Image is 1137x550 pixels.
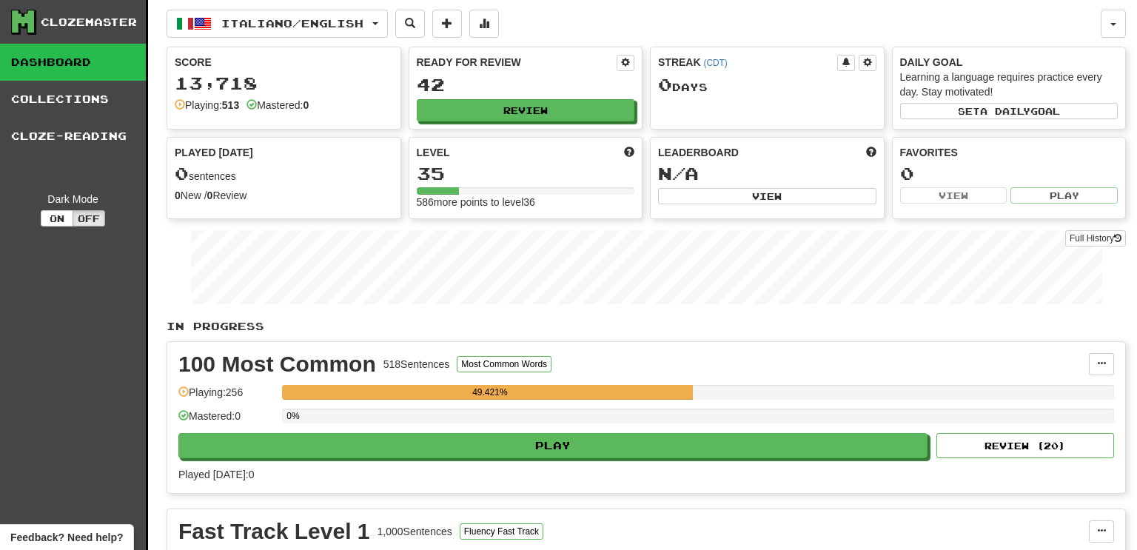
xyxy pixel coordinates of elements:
[41,210,73,227] button: On
[866,145,876,160] span: This week in points, UTC
[175,74,393,93] div: 13,718
[900,103,1118,119] button: Seta dailygoal
[10,530,123,545] span: Open feedback widget
[900,70,1118,99] div: Learning a language requires practice every day. Stay motivated!
[457,356,551,372] button: Most Common Words
[175,55,393,70] div: Score
[178,469,254,480] span: Played [DATE]: 0
[624,145,634,160] span: Score more points to level up
[900,55,1118,70] div: Daily Goal
[175,164,393,184] div: sentences
[178,520,370,543] div: Fast Track Level 1
[175,145,253,160] span: Played [DATE]
[900,187,1007,204] button: View
[221,17,363,30] span: Italiano / English
[417,145,450,160] span: Level
[178,409,275,433] div: Mastered: 0
[417,76,635,94] div: 42
[175,190,181,201] strong: 0
[1010,187,1118,204] button: Play
[658,55,837,70] div: Streak
[469,10,499,38] button: More stats
[11,192,135,207] div: Dark Mode
[167,10,388,38] button: Italiano/English
[178,433,928,458] button: Play
[417,195,635,209] div: 586 more points to level 36
[73,210,105,227] button: Off
[658,76,876,95] div: Day s
[980,106,1030,116] span: a daily
[175,163,189,184] span: 0
[395,10,425,38] button: Search sentences
[175,98,239,113] div: Playing:
[178,353,376,375] div: 100 Most Common
[1065,230,1126,247] a: Full History
[41,15,137,30] div: Clozemaster
[178,385,275,409] div: Playing: 256
[658,188,876,204] button: View
[286,385,693,400] div: 49.421%
[900,145,1118,160] div: Favorites
[703,58,727,68] a: (CDT)
[383,357,450,372] div: 518 Sentences
[936,433,1114,458] button: Review (20)
[207,190,213,201] strong: 0
[175,188,393,203] div: New / Review
[378,524,452,539] div: 1,000 Sentences
[417,99,635,121] button: Review
[417,164,635,183] div: 35
[460,523,543,540] button: Fluency Fast Track
[658,145,739,160] span: Leaderboard
[658,163,699,184] span: N/A
[432,10,462,38] button: Add sentence to collection
[658,74,672,95] span: 0
[246,98,309,113] div: Mastered:
[167,319,1126,334] p: In Progress
[417,55,617,70] div: Ready for Review
[222,99,239,111] strong: 513
[900,164,1118,183] div: 0
[303,99,309,111] strong: 0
